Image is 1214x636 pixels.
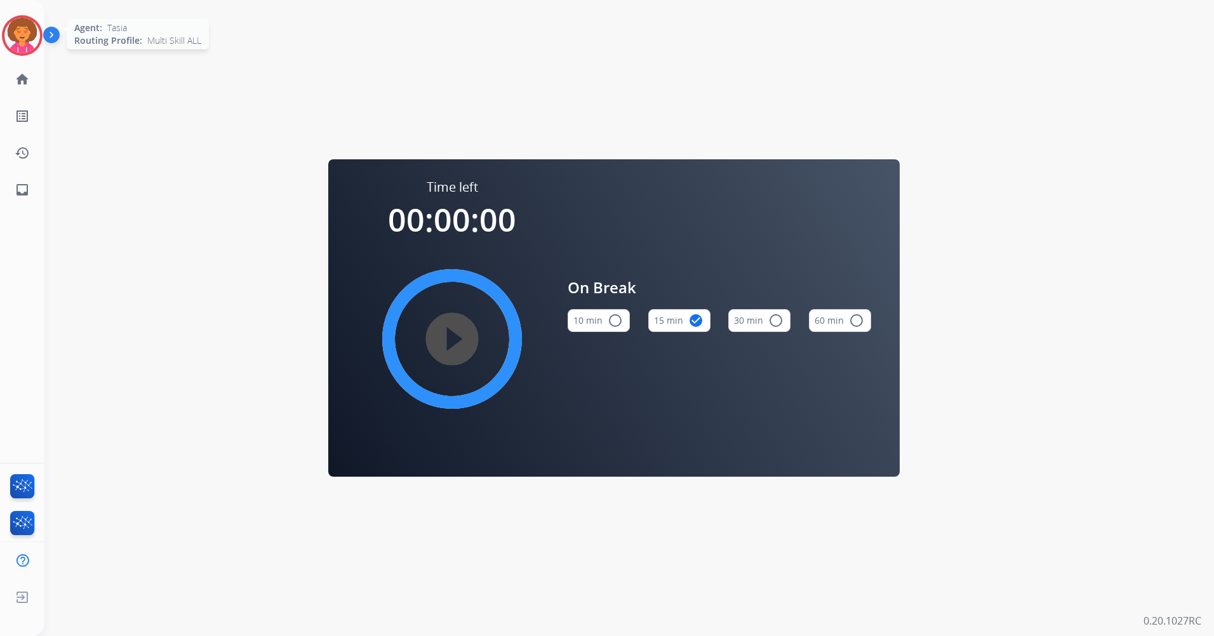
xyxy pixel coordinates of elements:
[809,309,871,332] button: 60 min
[568,309,630,332] button: 10 min
[107,22,127,34] span: Tasia
[147,34,201,47] span: Multi Skill ALL
[648,309,710,332] button: 15 min
[427,178,478,196] span: Time left
[768,313,784,328] mat-icon: radio_button_unchecked
[74,34,142,47] span: Routing Profile:
[1144,613,1201,628] p: 0.20.1027RC
[849,313,864,328] mat-icon: radio_button_unchecked
[74,22,102,34] span: Agent:
[15,145,30,161] mat-icon: history
[728,309,790,332] button: 30 min
[688,313,704,328] mat-icon: check_circle
[15,109,30,124] mat-icon: list_alt
[444,331,460,347] mat-icon: play_circle_filled
[4,18,40,53] img: avatar
[15,182,30,197] mat-icon: inbox
[608,313,623,328] mat-icon: radio_button_unchecked
[388,198,516,241] span: 00:00:00
[15,72,30,87] mat-icon: home
[568,276,871,299] span: On Break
